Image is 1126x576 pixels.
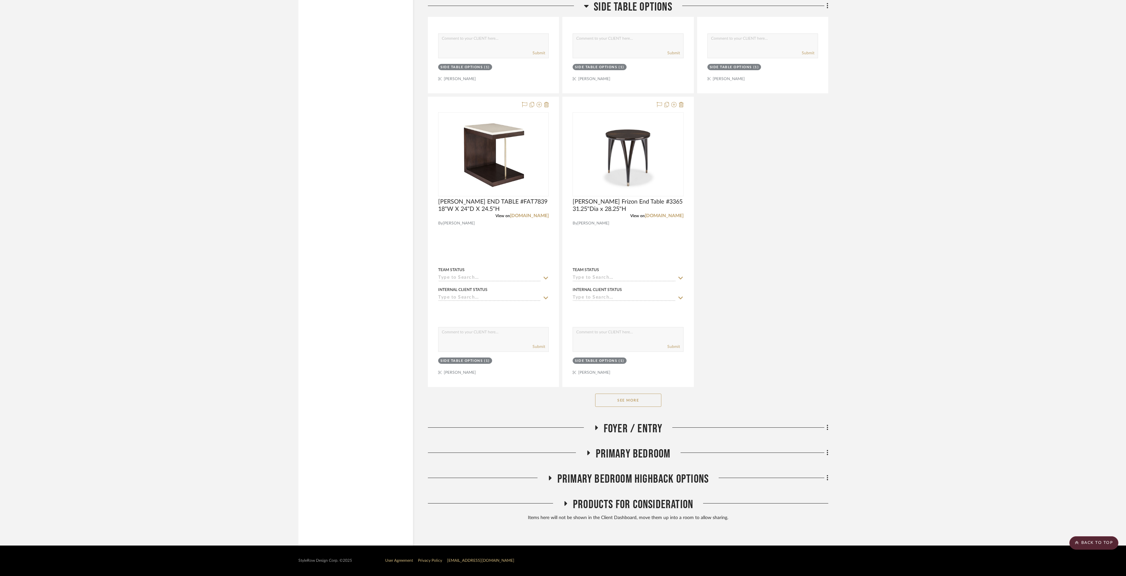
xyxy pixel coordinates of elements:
img: FERRELL MITTMAN KANOY END TABLE #FAT7839 18"W X 24"D X 24.5"H [452,113,535,196]
span: [PERSON_NAME] END TABLE #FAT7839 18"W X 24"D X 24.5"H [438,198,549,213]
span: View on [495,214,510,218]
button: Submit [533,344,545,350]
a: [DOMAIN_NAME] [645,214,684,218]
div: StyleRow Design Corp. ©2025 [298,558,352,563]
input: Type to Search… [438,295,541,301]
div: Team Status [573,267,599,273]
a: [DOMAIN_NAME] [510,214,549,218]
div: Side Table Options [575,65,617,70]
button: Submit [667,50,680,56]
button: Submit [802,50,814,56]
button: Submit [667,344,680,350]
span: By [438,220,443,226]
span: [PERSON_NAME] Frizon End Table #3365 31.25"Dia x 28.25"H [573,198,683,213]
div: Internal Client Status [438,287,487,293]
div: Side Table Options [575,359,617,363]
span: [PERSON_NAME] [577,220,609,226]
div: 0 [573,113,683,196]
input: Type to Search… [573,275,675,281]
div: Internal Client Status [573,287,622,293]
div: Team Status [438,267,465,273]
div: (1) [619,359,624,363]
div: (1) [619,65,624,70]
button: Submit [533,50,545,56]
div: (1) [753,65,759,70]
span: Primary Bedroom Highback Options [557,472,709,486]
input: Type to Search… [573,295,675,301]
div: Items here will not be shown in the Client Dashboard, move them up into a room to allow sharing. [428,514,828,522]
span: [PERSON_NAME] [443,220,475,226]
a: Privacy Policy [418,558,442,562]
span: Foyer / Entry [604,422,663,436]
span: By [573,220,577,226]
button: See More [595,394,661,407]
a: User Agreement [385,558,413,562]
img: Holly Hunt Frizon End Table #3365 31.25"Dia x 28.25"H [591,113,665,196]
div: Side Table Options [440,359,483,363]
div: (1) [484,65,490,70]
input: Type to Search… [438,275,541,281]
a: [EMAIL_ADDRESS][DOMAIN_NAME] [447,558,514,562]
span: Products For Consideration [573,498,693,512]
span: Primary Bedroom [596,447,671,461]
scroll-to-top-button: BACK TO TOP [1069,536,1118,550]
div: Side Table Options [440,65,483,70]
div: Side Table Options [710,65,752,70]
div: (1) [484,359,490,363]
span: View on [630,214,645,218]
